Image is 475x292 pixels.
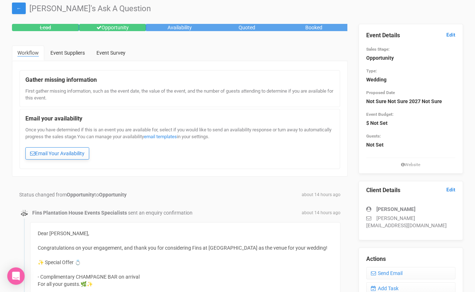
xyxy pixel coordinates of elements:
span: about 14 hours ago [302,192,340,198]
strong: [PERSON_NAME] [376,206,416,212]
small: Proposed Date [366,90,395,95]
div: Availability [146,24,213,31]
strong: Fins Plantation House Events Specialists [32,210,127,216]
img: data [21,210,28,217]
a: Workflow [12,46,44,61]
strong: $ Not Set [366,120,388,126]
strong: Opportunity [67,192,94,198]
strong: Not Set [366,142,384,148]
legend: Actions [366,255,456,263]
div: Opportunity [79,24,146,31]
a: Event Survey [91,46,131,60]
div: Booked [280,24,347,31]
small: Event Budget: [366,112,393,117]
strong: Not Sure Not Sure 2027 Not Sure [366,98,442,104]
a: Edit [446,31,455,38]
legend: Event Details [366,31,456,40]
small: Website [366,162,456,168]
legend: Email your availability [25,115,334,123]
h1: [PERSON_NAME]'s Ask A Question [12,4,463,13]
div: Quoted [213,24,280,31]
a: Event Suppliers [45,46,90,60]
strong: Wedding [366,77,387,82]
span: sent an enquiry confirmation [128,210,193,216]
div: Once you have determined if this is an event you are available for, select if you would like to s... [25,127,334,163]
a: Email Your Availability [25,147,89,160]
div: Open Intercom Messenger [7,267,25,285]
strong: Opportunity [99,192,127,198]
p: [PERSON_NAME][EMAIL_ADDRESS][DOMAIN_NAME] [366,215,456,229]
span: You can manage your availability in your settings. [77,134,209,139]
a: Edit [446,186,455,193]
small: Guests: [366,134,381,139]
small: Type: [366,68,377,73]
div: First gather missing information, such as the event date, the value of the event, and the number ... [25,88,334,101]
legend: Gather missing information [25,76,334,84]
a: Send Email [366,267,456,279]
a: ← [12,3,26,14]
strong: Opportunity [366,55,394,61]
div: Lead [12,24,79,31]
span: about 14 hours ago [302,210,340,216]
span: Status changed from to [19,192,127,198]
legend: Client Details [366,186,456,195]
a: email templates [144,134,177,139]
small: Sales Stage: [366,47,389,52]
